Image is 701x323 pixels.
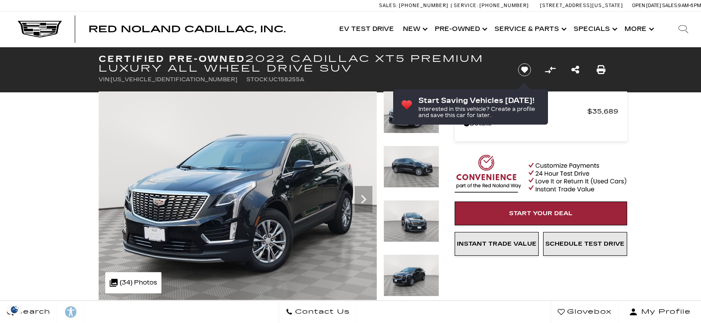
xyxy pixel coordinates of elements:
[18,21,62,38] img: Cadillac Dark Logo with Cadillac White Text
[515,63,534,77] button: Save vehicle
[355,186,372,213] div: Next
[383,200,439,242] img: Certified Used 2022 Stellar Black Metallic Cadillac Premium Luxury image 3
[398,11,430,47] a: New
[587,105,618,118] span: $35,689
[105,272,161,293] div: (34) Photos
[246,76,269,83] span: Stock:
[99,53,246,64] strong: Certified Pre-Owned
[4,305,25,314] section: Click to Open Cookie Consent Modal
[99,76,111,83] span: VIN:
[457,240,536,247] span: Instant Trade Value
[569,11,620,47] a: Specials
[464,105,618,118] a: Red [PERSON_NAME] $35,689
[383,255,439,296] img: Certified Used 2022 Stellar Black Metallic Cadillac Premium Luxury image 4
[565,306,612,318] span: Glovebox
[111,76,237,83] span: [US_VEHICLE_IDENTIFICATION_NUMBER]
[14,306,50,318] span: Search
[88,24,286,34] span: Red Noland Cadillac, Inc.
[464,118,618,130] a: Details
[279,301,357,323] a: Contact Us
[638,306,691,318] span: My Profile
[678,3,701,8] span: 9 AM-6 PM
[379,3,398,8] span: Sales:
[99,54,503,73] h1: 2022 Cadillac XT5 Premium Luxury All Wheel Drive SUV
[383,91,439,133] img: Certified Used 2022 Stellar Black Metallic Cadillac Premium Luxury image 1
[632,3,661,8] span: Open [DATE]
[454,3,478,8] span: Service:
[619,301,701,323] button: Open user profile menu
[293,306,350,318] span: Contact Us
[464,105,587,118] span: Red [PERSON_NAME]
[509,210,573,217] span: Start Your Deal
[430,11,490,47] a: Pre-Owned
[662,3,678,8] span: Sales:
[88,25,286,34] a: Red Noland Cadillac, Inc.
[455,201,627,225] a: Start Your Deal
[4,305,25,314] img: Opt-Out Icon
[551,301,619,323] a: Glovebox
[379,3,451,8] a: Sales: [PHONE_NUMBER]
[455,232,539,256] a: Instant Trade Value
[399,3,448,8] span: [PHONE_NUMBER]
[383,146,439,188] img: Certified Used 2022 Stellar Black Metallic Cadillac Premium Luxury image 2
[269,76,304,83] span: UC158255A
[571,64,579,76] a: Share this Certified Pre-Owned 2022 Cadillac XT5 Premium Luxury All Wheel Drive SUV
[597,64,605,76] a: Print this Certified Pre-Owned 2022 Cadillac XT5 Premium Luxury All Wheel Drive SUV
[99,91,377,300] img: Certified Used 2022 Stellar Black Metallic Cadillac Premium Luxury image 1
[490,11,569,47] a: Service & Parts
[544,63,557,76] button: Compare Vehicle
[620,11,657,47] button: More
[543,232,627,256] a: Schedule Test Drive
[335,11,398,47] a: EV Test Drive
[479,3,529,8] span: [PHONE_NUMBER]
[540,3,623,8] a: [STREET_ADDRESS][US_STATE]
[545,240,624,247] span: Schedule Test Drive
[451,3,531,8] a: Service: [PHONE_NUMBER]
